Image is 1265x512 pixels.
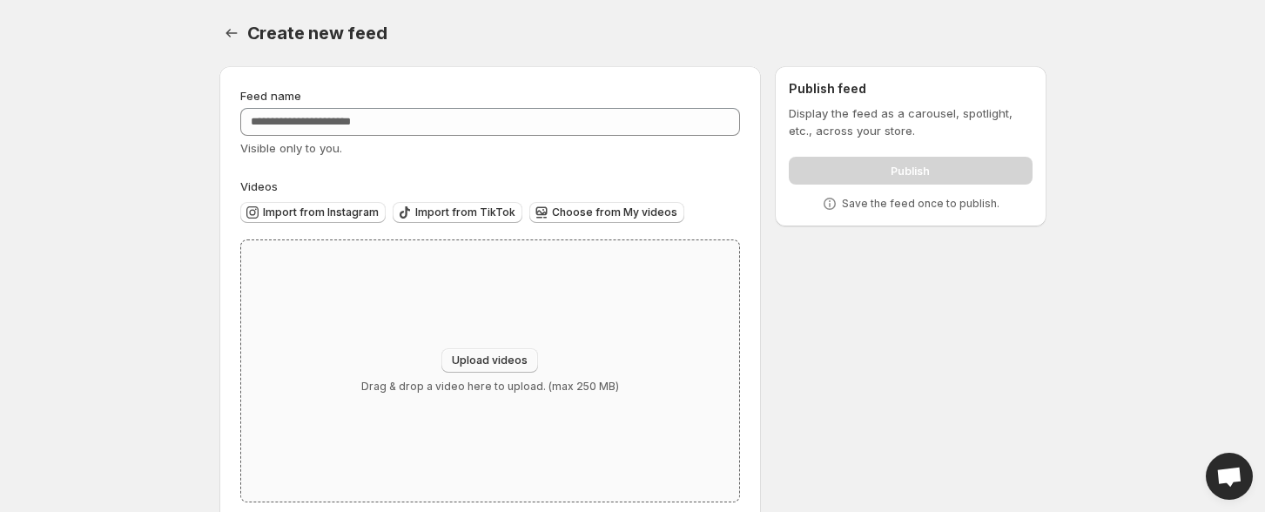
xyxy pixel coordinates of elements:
[441,348,538,373] button: Upload videos
[1206,453,1253,500] div: Open chat
[240,141,342,155] span: Visible only to you.
[240,202,386,223] button: Import from Instagram
[361,380,619,394] p: Drag & drop a video here to upload. (max 250 MB)
[219,21,244,45] button: Settings
[247,23,387,44] span: Create new feed
[415,205,515,219] span: Import from TikTok
[789,104,1032,139] p: Display the feed as a carousel, spotlight, etc., across your store.
[240,179,278,193] span: Videos
[263,205,379,219] span: Import from Instagram
[842,197,999,211] p: Save the feed once to publish.
[452,354,528,367] span: Upload videos
[393,202,522,223] button: Import from TikTok
[529,202,684,223] button: Choose from My videos
[240,89,301,103] span: Feed name
[552,205,677,219] span: Choose from My videos
[789,80,1032,98] h2: Publish feed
